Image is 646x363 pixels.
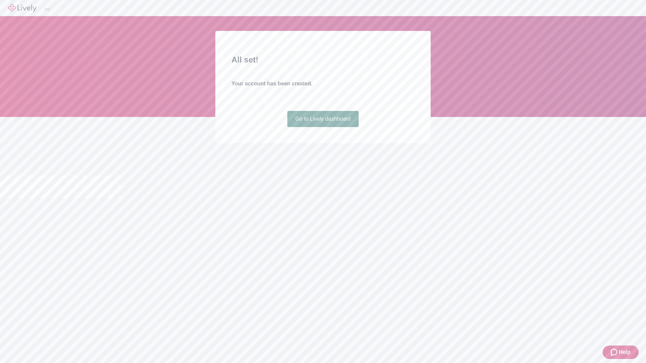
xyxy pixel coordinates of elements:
[231,54,415,66] h2: All set!
[603,346,639,359] button: Zendesk support iconHelp
[231,80,415,88] h4: Your account has been created.
[8,4,36,12] img: Lively
[619,348,631,356] span: Help
[287,111,359,127] a: Go to Lively dashboard
[44,8,50,10] button: Log out
[611,348,619,356] svg: Zendesk support icon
